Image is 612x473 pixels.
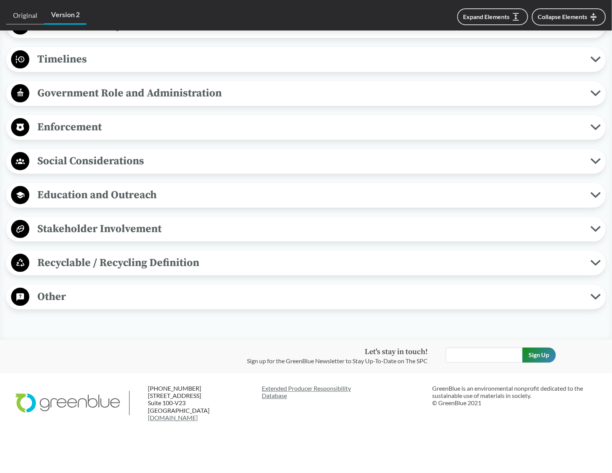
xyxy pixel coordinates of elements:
[9,287,603,307] button: Other
[29,254,591,271] span: Recyclable / Recycling Definition
[29,119,591,136] span: Enforcement
[148,385,240,422] p: [PHONE_NUMBER] [STREET_ADDRESS] Suite 100-V23 [GEOGRAPHIC_DATA]
[29,220,591,237] span: Stakeholder Involvement
[148,414,198,422] a: [DOMAIN_NAME]
[522,348,556,363] input: Sign Up
[29,85,591,102] span: Government Role and Administration
[532,8,606,26] button: Collapse Elements
[9,50,603,69] button: Timelines
[29,288,591,305] span: Other
[433,385,597,407] p: GreenBlue is an environmental nonprofit dedicated to the sustainable use of materials in society....
[29,152,591,170] span: Social Considerations
[44,6,87,25] a: Version 2
[247,357,428,366] p: Sign up for the GreenBlue Newsletter to Stay Up-To-Date on The SPC
[9,186,603,205] button: Education and Outreach
[29,186,591,204] span: Education and Outreach
[9,152,603,171] button: Social Considerations
[9,84,603,103] button: Government Role and Administration
[9,118,603,137] button: Enforcement
[9,253,603,273] button: Recyclable / Recycling Definition
[262,385,426,399] a: Extended Producer ResponsibilityDatabase
[365,348,428,357] strong: Let's stay in touch!
[9,220,603,239] button: Stakeholder Involvement
[29,51,591,68] span: Timelines
[457,8,528,25] button: Expand Elements
[6,7,44,24] a: Original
